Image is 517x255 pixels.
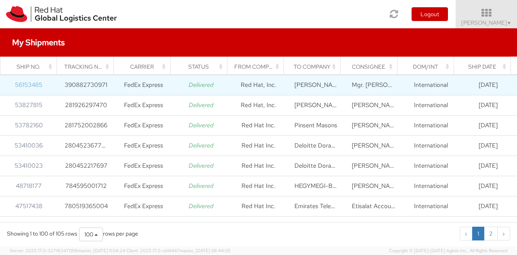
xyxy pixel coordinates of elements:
a: 48718177 [16,182,42,190]
td: Red Hat Inc. [230,135,287,156]
td: FedEx Express [115,135,172,156]
td: Mgr. [PERSON_NAME] [345,75,402,95]
div: Dom/Int [404,63,451,71]
td: [PERSON_NAME] ek-[PERSON_NAME] [345,156,402,176]
td: Deloitte Doradztwo Podatkowe D brow [287,135,345,156]
i: Delivered [189,121,214,129]
span: master, [DATE] 11:04:24 [78,248,125,253]
td: Red Hat, Inc. [230,95,287,115]
div: Ship Date [461,63,508,71]
td: Etisalat Account Team PO Box 3838 [345,196,402,216]
td: International [402,156,460,176]
td: 390882730971 [57,75,115,95]
div: To Company [291,63,338,71]
div: Ship No. [8,63,55,71]
td: [DATE] [460,176,517,196]
td: [DATE] [460,135,517,156]
span: [PERSON_NAME] [461,19,512,26]
td: Emirates Telecommunications Group C [287,196,345,216]
td: International [402,115,460,135]
td: [PERSON_NAME] & [PERSON_NAME] [PERSON_NAME], S.C. [287,95,345,115]
td: International [402,216,460,236]
td: [DATE] [460,196,517,216]
td: [DATE] [460,75,517,95]
span: Client: 2025.17.0-cb14447 [126,248,231,253]
td: International [402,75,460,95]
div: From Company [234,63,281,71]
td: FedEx Express [115,75,172,95]
td: [PERSON_NAME] ek-[PERSON_NAME] [345,135,402,156]
td: [DATE] [460,95,517,115]
td: [DATE] [460,156,517,176]
td: [PERSON_NAME] [345,115,402,135]
i: Delivered [189,81,214,89]
td: FedEx Express [115,196,172,216]
div: Consignee [348,63,395,71]
a: to page 1 [472,227,484,240]
i: Delivered [189,162,214,170]
td: [DATE] [460,216,517,236]
td: Red Hat Inc. [230,176,287,196]
a: next page [497,227,510,240]
div: rows per page [79,228,138,241]
a: to page 2 [484,227,498,240]
td: [PERSON_NAME] & [PERSON_NAME] s.r.o. [287,75,345,95]
td: [PERSON_NAME] Partners [287,216,345,236]
td: International [402,95,460,115]
div: Tracking Number [64,63,111,71]
td: [DATE] [460,115,517,135]
td: FedEx Express [115,95,172,115]
td: [PERSON_NAME] [345,176,402,196]
td: Pinsent Masons [287,115,345,135]
i: Delivered [189,141,214,150]
a: 53782160 [15,121,43,129]
i: Delivered [189,202,214,210]
td: Red Hat Inc. [230,156,287,176]
td: Red Hat, Inc. [230,75,287,95]
td: 280452217697 [57,156,115,176]
td: 780519365004 [57,196,115,216]
td: 281926297470 [57,95,115,115]
a: 56153485 [15,81,42,89]
span: master, [DATE] 08:44:05 [180,248,231,253]
td: International [402,196,460,216]
button: Logout [412,7,448,21]
span: Showing 1 to 100 of 105 rows [7,230,77,237]
td: 399666099168 [57,216,115,236]
img: rh-logistics-00dfa346123c4ec078e1.svg [6,6,117,22]
a: 53410023 [15,162,43,170]
i: Delivered [189,182,214,190]
td: International [402,135,460,156]
h4: My Shipments [12,38,65,47]
td: FedEx Express [115,176,172,196]
td: International [402,176,460,196]
a: previous page [460,227,473,240]
td: 281752002866 [57,115,115,135]
i: Delivered [189,101,214,109]
span: ▼ [507,20,512,26]
td: FedEx Express [115,156,172,176]
td: Red Hat Inc. [230,196,287,216]
td: FedEx Express [115,216,172,236]
span: Copyright © [DATE]-[DATE] Agistix Inc., All Rights Reserved [389,248,507,254]
div: Carrier [121,63,168,71]
td: Deloitte Doradztwo Podatkowe D brow [287,156,345,176]
span: 100 [84,231,93,238]
td: [PERSON_NAME] [PERSON_NAME] [345,95,402,115]
td: 784595001712 [57,176,115,196]
td: FedEx Express [115,115,172,135]
a: 53827815 [15,101,42,109]
div: Status [178,63,225,71]
a: 47517438 [15,202,42,210]
a: 53410036 [15,141,43,150]
td: [PERSON_NAME] [345,216,402,236]
span: Server: 2025.17.0-327f6347098 [10,248,125,253]
button: 100 [79,228,103,241]
td: HEGYMEGI-BARAKONYI AND FEHRVRY [287,176,345,196]
td: Red Hat Inc. [230,115,287,135]
td: Red Hat Inc. [230,216,287,236]
td: 280452367775 [57,135,115,156]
